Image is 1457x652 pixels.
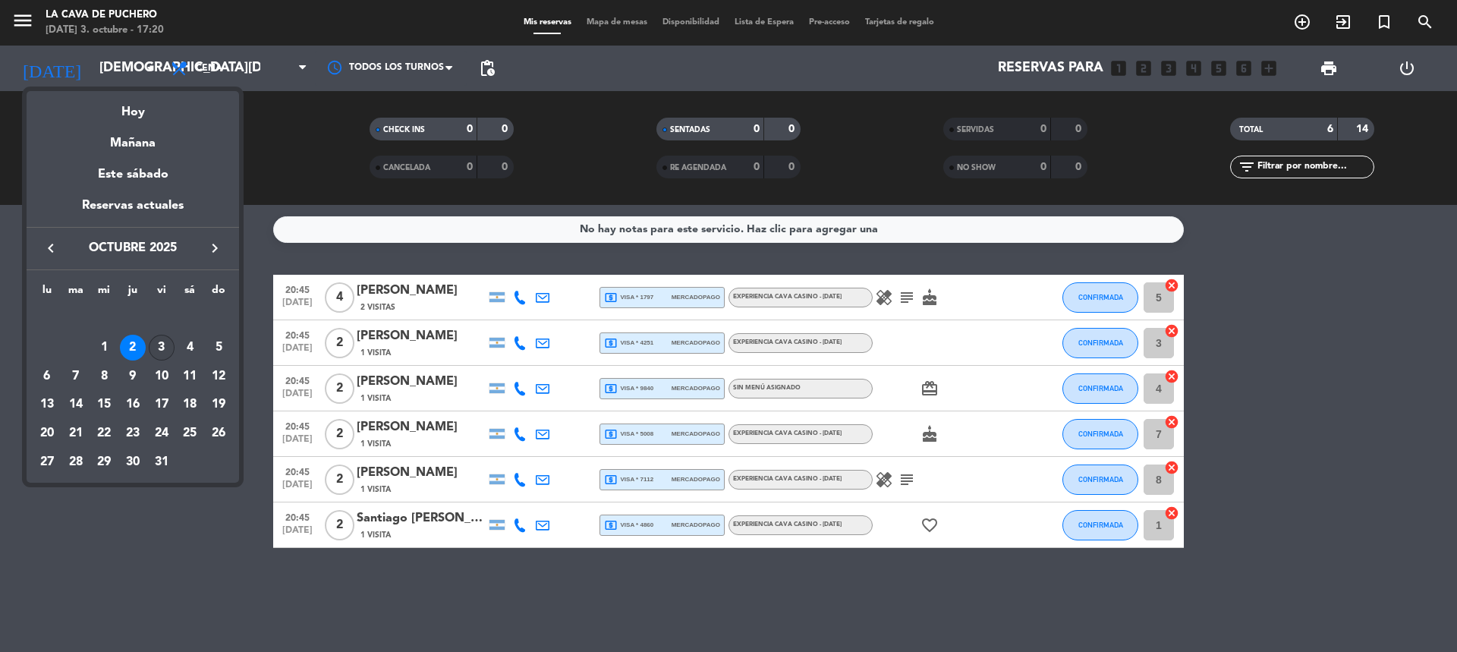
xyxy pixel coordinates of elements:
td: 12 de octubre de 2025 [204,362,233,391]
td: 24 de octubre de 2025 [147,419,176,448]
td: 6 de octubre de 2025 [33,362,61,391]
th: sábado [176,282,205,305]
div: 19 [206,392,231,417]
div: 30 [120,449,146,475]
div: 6 [34,364,60,389]
button: keyboard_arrow_left [37,238,65,258]
td: 4 de octubre de 2025 [176,333,205,362]
div: 21 [63,420,89,446]
div: 29 [91,449,117,475]
div: 11 [177,364,203,389]
td: 13 de octubre de 2025 [33,390,61,419]
div: 4 [177,335,203,361]
td: 10 de octubre de 2025 [147,362,176,391]
th: domingo [204,282,233,305]
div: 23 [120,420,146,446]
div: Este sábado [27,153,239,196]
div: 14 [63,392,89,417]
div: 31 [149,449,175,475]
td: 22 de octubre de 2025 [90,419,118,448]
div: 5 [206,335,231,361]
div: 18 [177,392,203,417]
td: OCT. [33,304,233,333]
div: 27 [34,449,60,475]
div: 15 [91,392,117,417]
td: 11 de octubre de 2025 [176,362,205,391]
div: 16 [120,392,146,417]
td: 3 de octubre de 2025 [147,333,176,362]
div: 9 [120,364,146,389]
th: viernes [147,282,176,305]
button: keyboard_arrow_right [201,238,228,258]
div: 12 [206,364,231,389]
div: 1 [91,335,117,361]
div: Hoy [27,91,239,122]
td: 9 de octubre de 2025 [118,362,147,391]
td: 29 de octubre de 2025 [90,448,118,477]
div: 26 [206,420,231,446]
td: 27 de octubre de 2025 [33,448,61,477]
td: 18 de octubre de 2025 [176,390,205,419]
div: 20 [34,420,60,446]
td: 15 de octubre de 2025 [90,390,118,419]
th: jueves [118,282,147,305]
td: 28 de octubre de 2025 [61,448,90,477]
td: 5 de octubre de 2025 [204,333,233,362]
div: 13 [34,392,60,417]
td: 14 de octubre de 2025 [61,390,90,419]
td: 1 de octubre de 2025 [90,333,118,362]
div: 8 [91,364,117,389]
div: 17 [149,392,175,417]
i: keyboard_arrow_left [42,239,60,257]
td: 23 de octubre de 2025 [118,419,147,448]
td: 30 de octubre de 2025 [118,448,147,477]
td: 17 de octubre de 2025 [147,390,176,419]
td: 26 de octubre de 2025 [204,419,233,448]
div: 7 [63,364,89,389]
td: 21 de octubre de 2025 [61,419,90,448]
td: 7 de octubre de 2025 [61,362,90,391]
th: martes [61,282,90,305]
th: miércoles [90,282,118,305]
td: 19 de octubre de 2025 [204,390,233,419]
td: 31 de octubre de 2025 [147,448,176,477]
div: Mañana [27,122,239,153]
div: 25 [177,420,203,446]
div: 28 [63,449,89,475]
div: 24 [149,420,175,446]
td: 16 de octubre de 2025 [118,390,147,419]
div: 3 [149,335,175,361]
span: octubre 2025 [65,238,201,258]
td: 8 de octubre de 2025 [90,362,118,391]
div: 10 [149,364,175,389]
td: 20 de octubre de 2025 [33,419,61,448]
td: 25 de octubre de 2025 [176,419,205,448]
td: 2 de octubre de 2025 [118,333,147,362]
div: 22 [91,420,117,446]
i: keyboard_arrow_right [206,239,224,257]
div: 2 [120,335,146,361]
div: Reservas actuales [27,196,239,227]
th: lunes [33,282,61,305]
